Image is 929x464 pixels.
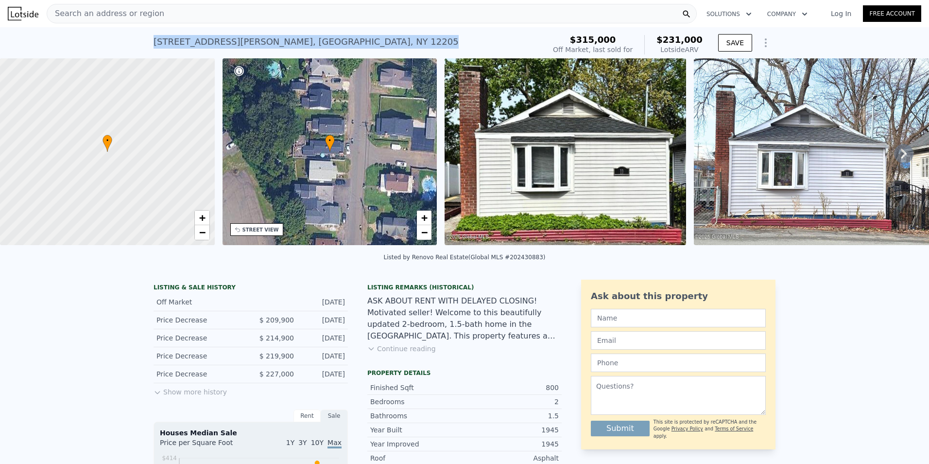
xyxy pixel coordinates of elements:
a: Zoom in [417,211,431,225]
span: 3Y [298,439,307,446]
div: Lotside ARV [656,45,703,54]
div: Listed by Renovo Real Estate (Global MLS #202430883) [383,254,545,261]
span: − [421,226,428,238]
div: Price Decrease [156,369,243,379]
tspan: $414 [162,455,177,462]
a: Zoom out [417,225,431,240]
span: + [421,212,428,224]
span: $ 227,000 [259,370,294,378]
div: Off Market, last sold for [553,45,633,54]
div: Finished Sqft [370,383,464,393]
span: + [199,212,205,224]
a: Privacy Policy [671,426,703,431]
span: • [103,136,112,145]
div: [DATE] [302,297,345,307]
div: Bedrooms [370,397,464,407]
span: 10Y [311,439,324,446]
div: 1945 [464,439,559,449]
a: Free Account [863,5,921,22]
div: [DATE] [302,315,345,325]
div: • [103,135,112,152]
div: LISTING & SALE HISTORY [154,284,348,293]
a: Terms of Service [715,426,753,431]
div: Roof [370,453,464,463]
div: This site is protected by reCAPTCHA and the Google and apply. [654,419,766,440]
span: $231,000 [656,35,703,45]
span: • [325,136,335,145]
div: Asphalt [464,453,559,463]
span: 1Y [286,439,294,446]
button: SAVE [718,34,752,52]
div: Year Built [370,425,464,435]
div: STREET VIEW [242,226,279,233]
div: Bathrooms [370,411,464,421]
span: $315,000 [570,35,616,45]
div: [STREET_ADDRESS][PERSON_NAME] , [GEOGRAPHIC_DATA] , NY 12205 [154,35,459,49]
img: Lotside [8,7,38,20]
a: Zoom out [195,225,209,240]
div: Price Decrease [156,315,243,325]
div: Sale [321,410,348,422]
div: Houses Median Sale [160,428,342,438]
div: Property details [367,369,562,377]
div: Off Market [156,297,243,307]
div: Rent [293,410,321,422]
div: 1.5 [464,411,559,421]
div: Price per Square Foot [160,438,251,453]
a: Log In [819,9,863,18]
span: Max [327,439,342,448]
img: Sale: 141077007 Parcel: 72960218 [445,58,686,245]
div: [DATE] [302,369,345,379]
div: Listing Remarks (Historical) [367,284,562,291]
button: Continue reading [367,344,436,354]
span: $ 209,900 [259,316,294,324]
div: Year Improved [370,439,464,449]
input: Email [591,331,766,350]
span: − [199,226,205,238]
span: $ 214,900 [259,334,294,342]
div: Ask about this property [591,289,766,303]
div: ASK ABOUT RENT WITH DELAYED CLOSING! Motivated seller! Welcome to this beautifully updated 2-bedr... [367,295,562,342]
span: $ 219,900 [259,352,294,360]
div: Price Decrease [156,351,243,361]
div: 800 [464,383,559,393]
button: Company [759,5,815,23]
a: Zoom in [195,211,209,225]
div: [DATE] [302,351,345,361]
div: Price Decrease [156,333,243,343]
div: • [325,135,335,152]
span: Search an address or region [47,8,164,19]
div: [DATE] [302,333,345,343]
button: Submit [591,421,650,436]
input: Name [591,309,766,327]
input: Phone [591,354,766,372]
div: 2 [464,397,559,407]
div: 1945 [464,425,559,435]
button: Solutions [699,5,759,23]
button: Show Options [756,33,775,53]
button: Show more history [154,383,227,397]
